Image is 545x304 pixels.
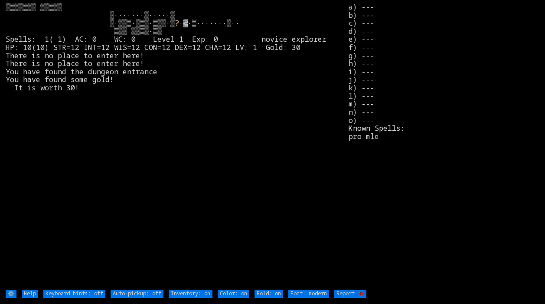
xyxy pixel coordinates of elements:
[43,290,105,298] input: Keyboard hints: off
[255,290,283,298] input: Bold: on
[6,3,349,289] larn: ▒▒▒▒▒▒▒ ▒▒▒▒▒ ▒·······▒·····▒ ▒·▒▒▒·▒▒▒·▒▒▒·▒ ·▓·▒·······▒·· ▒▒▒ ▒▒▒▒·▒▒ Spells: 1( 1) AC: 0 WC: ...
[175,18,179,28] font: ?
[111,290,163,298] input: Auto-pickup: off
[349,3,539,289] stats: a) --- b) --- c) --- d) --- e) --- f) --- g) --- h) --- i) --- j) --- k) --- l) --- m) --- n) ---...
[218,290,249,298] input: Color: on
[334,290,366,298] input: Report 🐞
[169,290,212,298] input: Inventory: on
[6,290,16,298] input: ⚙️
[288,290,329,298] input: Font: modern
[22,290,38,298] input: Help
